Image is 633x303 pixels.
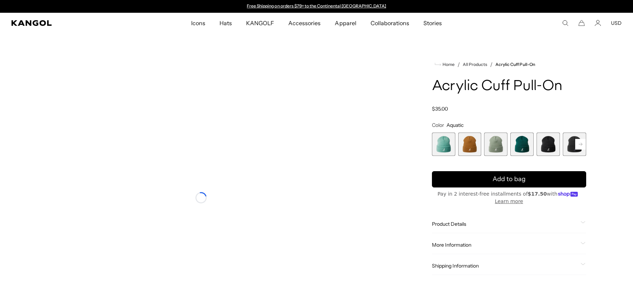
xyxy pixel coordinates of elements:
[458,133,482,156] label: Rustic Caramel
[244,4,390,9] slideshow-component: Announcement bar
[432,171,586,187] button: Add to bag
[191,13,205,33] span: Icons
[432,79,586,94] h1: Acrylic Cuff Pull-On
[423,13,442,33] span: Stories
[363,13,416,33] a: Collaborations
[432,221,578,227] span: Product Details
[441,62,455,67] span: Home
[432,242,578,248] span: More Information
[247,3,386,9] a: Free Shipping on orders $79+ to the Continental [GEOGRAPHIC_DATA]
[484,133,507,156] div: 3 of 13
[239,13,281,33] a: KANGOLF
[435,61,455,68] a: Home
[563,133,586,156] label: Black/Black
[244,4,390,9] div: 1 of 2
[562,20,568,26] summary: Search here
[463,62,487,67] a: All Products
[563,133,586,156] div: 6 of 13
[484,133,507,156] label: Sage Green
[432,133,455,156] div: 1 of 13
[432,60,586,69] nav: breadcrumbs
[537,133,560,156] label: Black
[432,133,455,156] label: Aquatic
[611,20,622,26] button: USD
[432,122,444,128] span: Color
[281,13,328,33] a: Accessories
[487,60,493,69] li: /
[446,122,463,128] span: Aquatic
[11,20,126,26] a: Kangol
[578,20,585,26] button: Cart
[328,13,363,33] a: Apparel
[495,62,535,67] a: Acrylic Cuff Pull-On
[220,13,232,33] span: Hats
[595,20,601,26] a: Account
[212,13,239,33] a: Hats
[335,13,356,33] span: Apparel
[184,13,212,33] a: Icons
[288,13,321,33] span: Accessories
[416,13,449,33] a: Stories
[510,133,534,156] div: 4 of 13
[244,4,390,9] div: Announcement
[537,133,560,156] div: 5 of 13
[493,174,526,184] span: Add to bag
[371,13,409,33] span: Collaborations
[455,60,460,69] li: /
[432,106,448,112] span: $35.00
[246,13,274,33] span: KANGOLF
[510,133,534,156] label: Pine
[432,263,578,269] span: Shipping Information
[458,133,482,156] div: 2 of 13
